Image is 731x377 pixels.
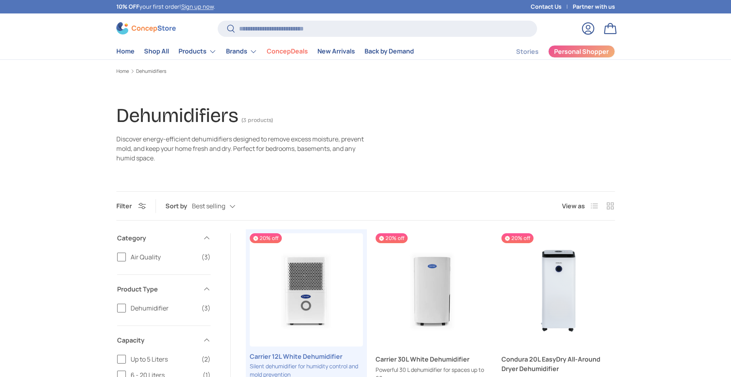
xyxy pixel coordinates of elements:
[250,233,363,347] a: Carrier 12L White Dehumidifier
[497,44,615,59] nav: Secondary
[226,44,257,59] a: Brands
[376,354,489,364] a: Carrier 30L White Dehumidifier
[365,44,414,59] a: Back by Demand
[516,44,539,59] a: Stories
[117,275,211,303] summary: Product Type
[116,69,129,74] a: Home
[376,233,408,243] span: 20% off
[117,284,198,294] span: Product Type
[117,224,211,252] summary: Category
[116,44,135,59] a: Home
[250,233,282,243] span: 20% off
[117,335,198,345] span: Capacity
[250,352,363,361] a: Carrier 12L White Dehumidifier
[181,3,214,10] a: Sign up now
[116,202,146,210] button: Filter
[165,201,192,211] label: Sort by
[116,135,364,162] span: Discover energy-efficient dehumidifiers designed to remove excess moisture, prevent mold, and kee...
[573,2,615,11] a: Partner with us
[131,252,197,262] span: Air Quality
[116,202,132,210] span: Filter
[221,44,262,59] summary: Brands
[241,117,273,124] span: (3 products)
[267,44,308,59] a: ConcepDeals
[201,252,211,262] span: (3)
[117,326,211,354] summary: Capacity
[144,44,169,59] a: Shop All
[192,202,225,210] span: Best selling
[531,2,573,11] a: Contact Us
[117,233,198,243] span: Category
[562,201,585,211] span: View as
[136,69,166,74] a: Dehumidifiers
[201,354,211,364] span: (2)
[116,44,414,59] nav: Primary
[131,303,197,313] span: Dehumidifier
[116,3,139,10] strong: 10% OFF
[201,303,211,313] span: (3)
[376,233,489,347] a: Carrier 30L White Dehumidifier
[116,22,176,34] img: ConcepStore
[178,44,216,59] a: Products
[548,45,615,58] a: Personal Shopper
[317,44,355,59] a: New Arrivals
[131,354,197,364] span: Up to 5 Liters
[116,68,615,75] nav: Breadcrumbs
[501,354,615,373] a: Condura 20L EasyDry All-Around Dryer Dehumidifier
[116,2,215,11] p: your first order! .
[501,233,615,347] a: Condura 20L EasyDry All-Around Dryer Dehumidifier
[192,200,251,213] button: Best selling
[116,104,238,127] h1: Dehumidifiers
[174,44,221,59] summary: Products
[501,233,534,243] span: 20% off
[554,48,609,55] span: Personal Shopper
